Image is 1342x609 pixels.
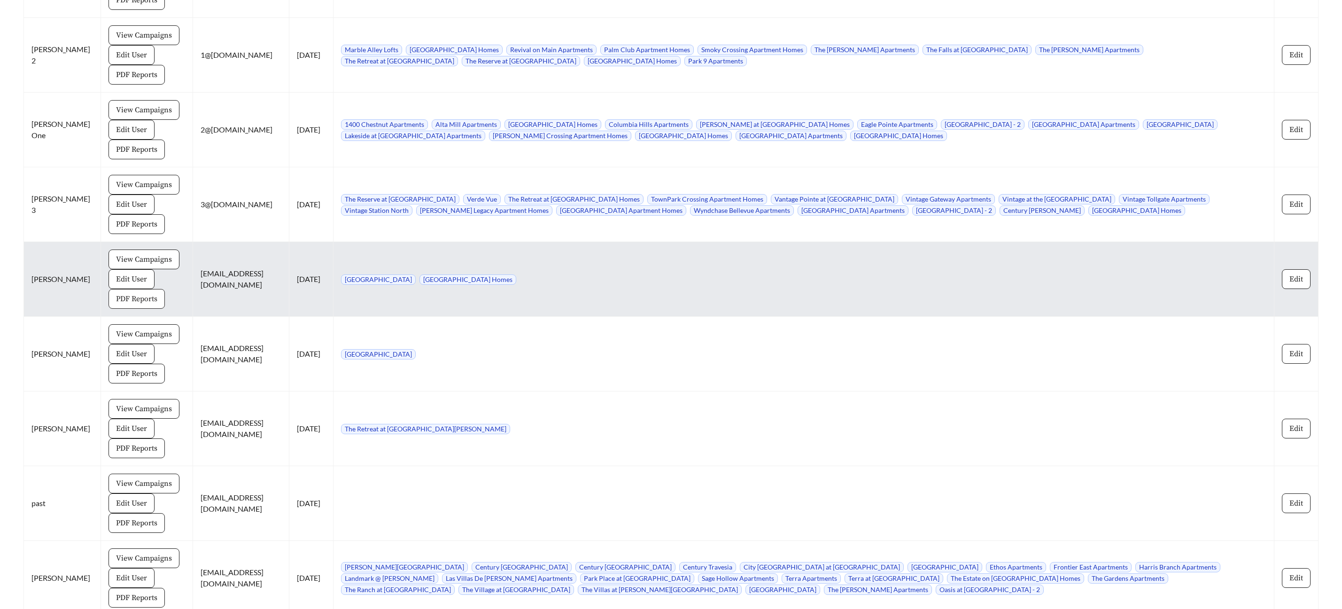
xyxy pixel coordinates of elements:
[684,56,747,66] span: Park 9 Apartments
[109,269,155,289] button: Edit User
[289,391,334,466] td: [DATE]
[419,274,516,285] span: [GEOGRAPHIC_DATA] Homes
[605,119,692,130] span: Columbia Hills Apartments
[116,273,147,285] span: Edit User
[193,466,289,541] td: [EMAIL_ADDRESS][DOMAIN_NAME]
[1088,205,1185,216] span: [GEOGRAPHIC_DATA] Homes
[850,131,947,141] span: [GEOGRAPHIC_DATA] Homes
[1035,45,1143,55] span: The [PERSON_NAME] Apartments
[109,548,179,568] button: View Campaigns
[463,194,501,204] span: Verde Vue
[472,562,572,572] span: Century [GEOGRAPHIC_DATA]
[116,498,147,509] span: Edit User
[698,573,778,584] span: Sage Hollow Apartments
[116,144,157,155] span: PDF Reports
[1282,344,1311,364] button: Edit
[341,131,485,141] span: Lakeside at [GEOGRAPHIC_DATA] Apartments
[109,30,179,39] a: View Campaigns
[193,242,289,317] td: [EMAIL_ADDRESS][DOMAIN_NAME]
[1119,194,1210,204] span: Vintage Tollgate Apartments
[109,324,179,344] button: View Campaigns
[116,553,172,564] span: View Campaigns
[416,205,552,216] span: [PERSON_NAME] Legacy Apartment Homes
[109,50,155,59] a: Edit User
[109,493,155,513] button: Edit User
[109,498,155,507] a: Edit User
[116,423,147,434] span: Edit User
[341,205,412,216] span: Vintage Station North
[857,119,937,130] span: Eagle Pointe Apartments
[109,274,155,283] a: Edit User
[947,573,1084,584] span: The Estate on [GEOGRAPHIC_DATA] Homes
[116,104,172,116] span: View Campaigns
[912,205,996,216] span: [GEOGRAPHIC_DATA] - 2
[341,45,402,55] span: Marble Alley Lofts
[116,517,157,529] span: PDF Reports
[109,423,155,432] a: Edit User
[902,194,995,204] span: Vintage Gateway Apartments
[289,242,334,317] td: [DATE]
[289,93,334,167] td: [DATE]
[109,250,179,269] button: View Campaigns
[341,56,458,66] span: The Retreat at [GEOGRAPHIC_DATA]
[193,18,289,93] td: 1@[DOMAIN_NAME]
[745,585,820,595] span: [GEOGRAPHIC_DATA]
[1289,273,1303,285] span: Edit
[116,219,157,230] span: PDF Reports
[109,199,155,208] a: Edit User
[462,56,580,66] span: The Reserve at [GEOGRAPHIC_DATA]
[116,403,172,414] span: View Campaigns
[116,254,172,265] span: View Campaigns
[109,344,155,364] button: Edit User
[1088,573,1168,584] span: The Gardens Apartments
[575,562,675,572] span: Century [GEOGRAPHIC_DATA]
[109,105,179,114] a: View Campaigns
[690,205,794,216] span: Wyndchase Bellevue Apartments
[24,391,101,466] td: [PERSON_NAME]
[116,124,147,135] span: Edit User
[845,573,943,584] span: Terra at [GEOGRAPHIC_DATA]
[116,179,172,190] span: View Campaigns
[24,242,101,317] td: [PERSON_NAME]
[635,131,732,141] span: [GEOGRAPHIC_DATA] Homes
[1000,205,1085,216] span: Century [PERSON_NAME]
[109,214,165,234] button: PDF Reports
[109,254,179,263] a: View Campaigns
[771,194,898,204] span: Vantage Pointe at [GEOGRAPHIC_DATA]
[923,45,1032,55] span: The Falls at [GEOGRAPHIC_DATA]
[1289,498,1303,509] span: Edit
[341,274,416,285] span: [GEOGRAPHIC_DATA]
[109,140,165,159] button: PDF Reports
[811,45,919,55] span: The [PERSON_NAME] Apartments
[109,474,179,493] button: View Campaigns
[109,513,165,533] button: PDF Reports
[109,438,165,458] button: PDF Reports
[109,588,165,608] button: PDF Reports
[1143,119,1218,130] span: [GEOGRAPHIC_DATA]
[1282,568,1311,588] button: Edit
[986,562,1046,572] span: Ethos Apartments
[109,573,155,582] a: Edit User
[289,317,334,391] td: [DATE]
[798,205,908,216] span: [GEOGRAPHIC_DATA] Apartments
[116,328,172,340] span: View Campaigns
[442,573,576,584] span: Las Villas De [PERSON_NAME] Apartments
[341,562,468,572] span: [PERSON_NAME][GEOGRAPHIC_DATA]
[109,100,179,120] button: View Campaigns
[109,125,155,133] a: Edit User
[24,466,101,541] td: past
[740,562,904,572] span: City [GEOGRAPHIC_DATA] at [GEOGRAPHIC_DATA]
[600,45,694,55] span: Palm Club Apartment Homes
[289,167,334,242] td: [DATE]
[24,167,101,242] td: [PERSON_NAME] 3
[1282,419,1311,438] button: Edit
[109,180,179,188] a: View Campaigns
[341,573,438,584] span: Landmark @ [PERSON_NAME]
[116,478,172,489] span: View Campaigns
[116,348,147,359] span: Edit User
[698,45,807,55] span: Smoky Crossing Apartment Homes
[116,572,147,584] span: Edit User
[109,65,165,85] button: PDF Reports
[109,364,165,383] button: PDF Reports
[1282,45,1311,65] button: Edit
